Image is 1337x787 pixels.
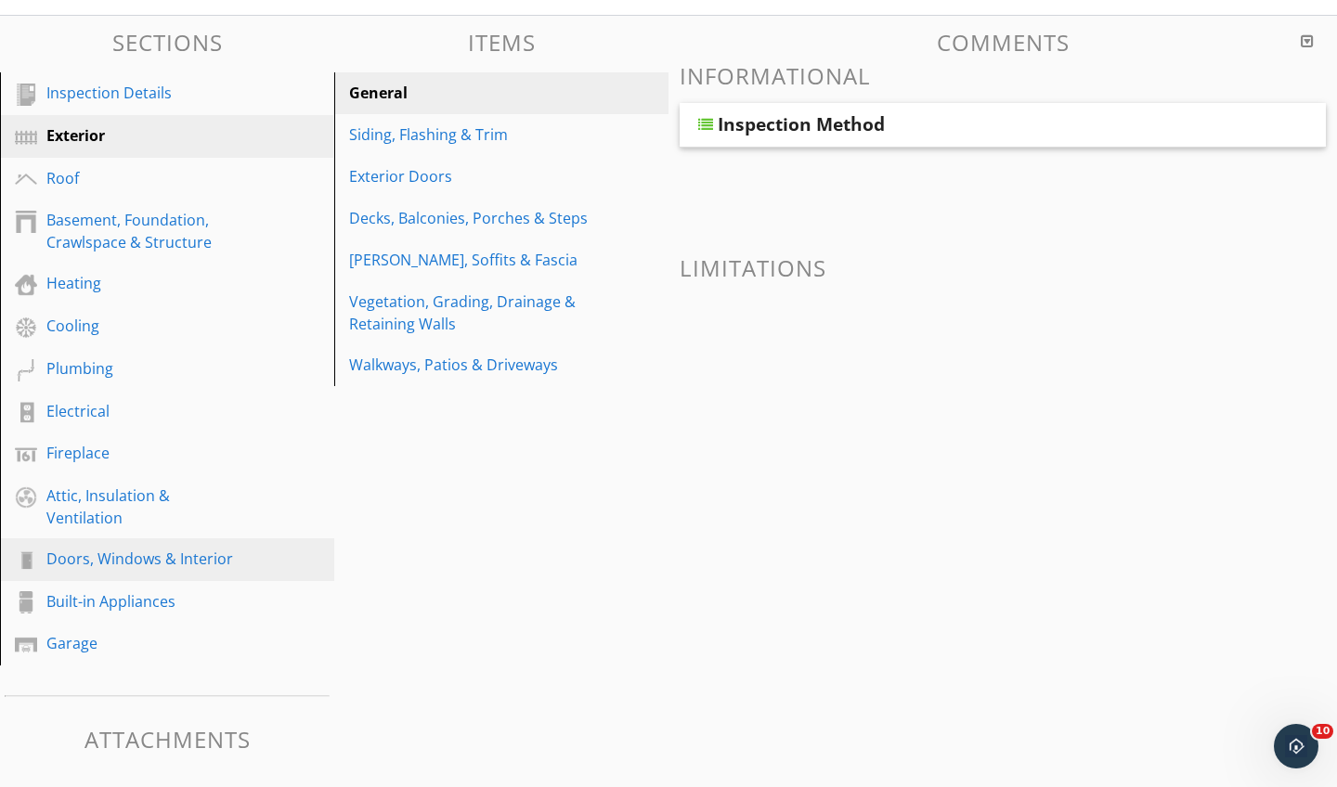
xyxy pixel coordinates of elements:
[680,63,1326,88] h3: Informational
[349,290,590,335] div: Vegetation, Grading, Drainage & Retaining Walls
[718,113,885,135] div: Inspection Method
[46,82,246,104] div: Inspection Details
[349,354,590,376] div: Walkways, Patios & Driveways
[334,30,668,55] h3: Items
[46,590,246,613] div: Built-in Appliances
[46,272,246,294] div: Heating
[46,548,246,570] div: Doors, Windows & Interior
[349,165,590,187] div: Exterior Doors
[349,123,590,146] div: Siding, Flashing & Trim
[349,249,590,271] div: [PERSON_NAME], Soffits & Fascia
[1312,724,1333,739] span: 10
[46,167,246,189] div: Roof
[46,357,246,380] div: Plumbing
[46,632,246,654] div: Garage
[1274,724,1318,768] iframe: Intercom live chat
[349,207,590,229] div: Decks, Balconies, Porches & Steps
[46,484,246,529] div: Attic, Insulation & Ventilation
[46,400,246,422] div: Electrical
[46,442,246,464] div: Fireplace
[680,30,1326,55] h3: Comments
[680,255,1326,280] h3: Limitations
[46,124,246,147] div: Exterior
[46,209,246,253] div: Basement, Foundation, Crawlspace & Structure
[349,82,590,104] div: General
[46,315,246,337] div: Cooling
